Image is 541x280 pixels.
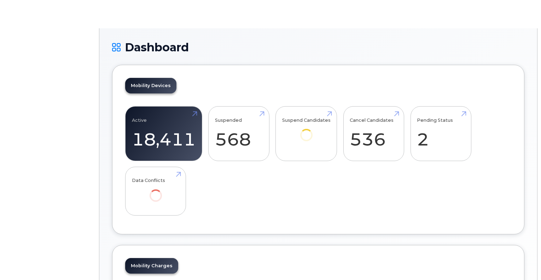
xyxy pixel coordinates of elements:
a: Suspended 568 [215,110,263,157]
h1: Dashboard [112,41,524,53]
a: Mobility Devices [125,78,176,93]
a: Pending Status 2 [417,110,465,157]
a: Cancel Candidates 536 [350,110,397,157]
a: Active 18,411 [132,110,196,157]
a: Data Conflicts [132,171,180,211]
a: Suspend Candidates [282,110,331,151]
a: Mobility Charges [125,258,178,274]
